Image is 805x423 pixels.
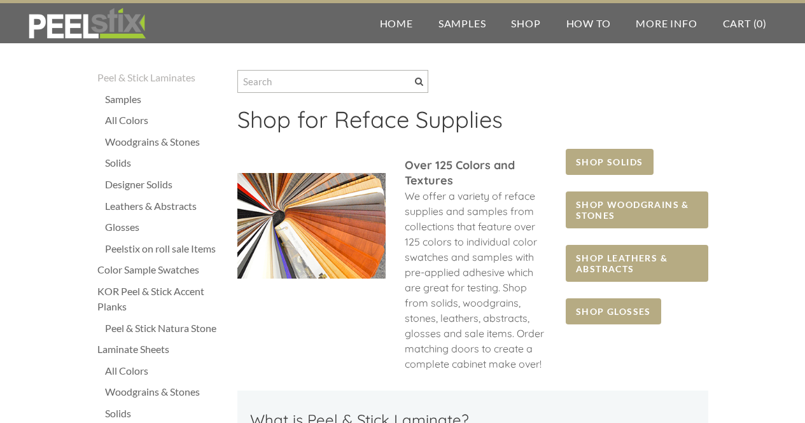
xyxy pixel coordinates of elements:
[105,384,225,399] a: Woodgrains & Stones
[97,284,225,314] a: KOR Peel & Stick Accent Planks
[105,177,225,192] a: Designer Solids
[105,155,225,170] a: Solids
[566,245,708,282] a: SHOP LEATHERS & ABSTRACTS
[623,3,710,43] a: More Info
[757,17,763,29] span: 0
[105,241,225,256] a: Peelstix on roll sale Items
[97,342,225,357] a: Laminate Sheets
[237,106,708,142] h2: ​Shop for Reface Supplies
[566,298,661,324] a: SHOP GLOSSES
[105,113,225,128] a: All Colors
[498,3,553,43] a: Shop
[566,149,653,175] a: SHOP SOLIDS
[415,78,423,86] span: Search
[237,70,428,93] input: Search
[710,3,780,43] a: Cart (0)
[25,8,148,39] img: REFACE SUPPLIES
[97,70,225,85] a: Peel & Stick Laminates
[367,3,426,43] a: Home
[105,134,225,149] a: Woodgrains & Stones
[105,406,225,421] a: Solids
[105,219,225,235] a: Glosses
[405,190,544,370] span: We offer a variety of reface supplies and samples from collections that feature over 125 colors t...
[405,158,515,188] font: ​Over 125 Colors and Textures
[105,92,225,107] a: Samples
[105,363,225,378] a: All Colors
[237,173,386,279] img: Picture
[554,3,624,43] a: How To
[105,321,225,336] a: Peel & Stick Natura Stone
[566,191,708,228] a: SHOP WOODGRAINS & STONES
[426,3,499,43] a: Samples
[105,198,225,214] a: Leathers & Abstracts
[97,262,225,277] a: Color Sample Swatches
